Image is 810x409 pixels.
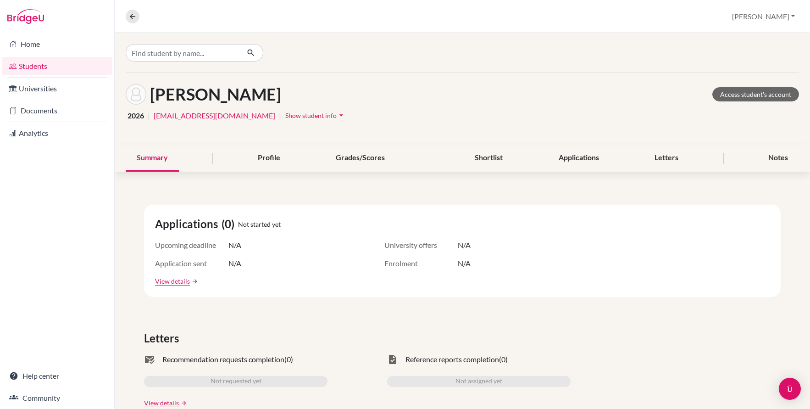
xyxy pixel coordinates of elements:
a: Analytics [2,124,112,142]
a: Documents [2,101,112,120]
span: Application sent [155,258,228,269]
span: N/A [228,240,241,251]
img: Bridge-U [7,9,44,24]
div: Summary [126,145,179,172]
span: (0) [284,354,293,365]
span: N/A [458,240,471,251]
span: | [148,110,150,121]
a: [EMAIL_ADDRESS][DOMAIN_NAME] [154,110,275,121]
a: View details [144,398,179,408]
span: Enrolment [384,258,458,269]
span: | [279,110,281,121]
a: View details [155,276,190,286]
span: Not started yet [238,219,281,229]
div: Shortlist [464,145,514,172]
a: arrow_forward [179,400,187,406]
span: task [387,354,398,365]
span: Upcoming deadline [155,240,228,251]
span: (0) [499,354,508,365]
span: mark_email_read [144,354,155,365]
span: N/A [458,258,471,269]
img: Samya PANDEY's avatar [126,84,146,105]
a: Help center [2,367,112,385]
span: 2026 [128,110,144,121]
button: [PERSON_NAME] [728,8,799,25]
span: Not requested yet [211,376,261,387]
div: Notes [757,145,799,172]
span: Not assigned yet [455,376,502,387]
span: (0) [222,216,238,232]
span: N/A [228,258,241,269]
div: Applications [548,145,610,172]
h1: [PERSON_NAME] [150,84,281,104]
span: Reference reports completion [405,354,499,365]
a: arrow_forward [190,278,198,285]
a: Access student's account [712,87,799,101]
span: Applications [155,216,222,232]
span: Recommendation requests completion [162,354,284,365]
input: Find student by name... [126,44,239,62]
span: Letters [144,330,183,347]
a: Students [2,57,112,75]
button: Show student infoarrow_drop_down [285,108,346,123]
div: Letters [644,145,689,172]
div: Grades/Scores [325,145,396,172]
span: University offers [384,240,458,251]
a: Universities [2,79,112,98]
a: Home [2,35,112,53]
a: Community [2,389,112,407]
span: Show student info [285,112,337,119]
div: Profile [247,145,291,172]
div: Open Intercom Messenger [779,378,801,400]
i: arrow_drop_down [337,111,346,120]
